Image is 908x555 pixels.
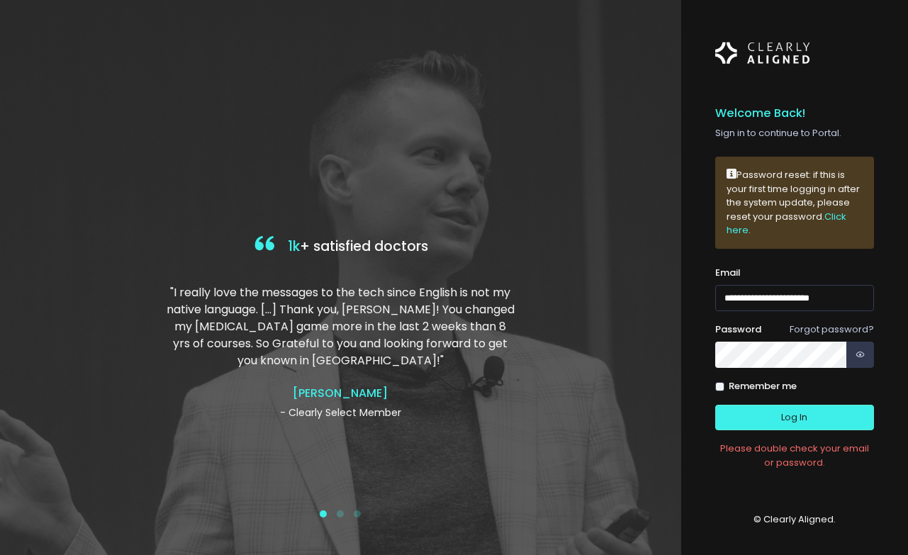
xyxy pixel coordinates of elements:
a: Forgot password? [790,323,874,336]
p: "I really love the messages to the tech since English is not my native language. […] Thank you, [... [165,284,515,369]
p: - Clearly Select Member [165,405,515,420]
h4: + satisfied doctors [165,232,515,262]
span: 1k [288,237,300,256]
button: Log In [715,405,874,431]
img: Logo Horizontal [715,34,810,72]
div: Password reset: if this is your first time logging in after the system update, please reset your ... [715,157,874,249]
a: Click here [727,210,846,237]
label: Password [715,323,761,337]
label: Remember me [729,379,797,393]
p: Sign in to continue to Portal. [715,126,874,140]
div: Please double check your email or password. [715,442,874,469]
h5: Welcome Back! [715,106,874,120]
label: Email [715,266,741,280]
h4: [PERSON_NAME] [165,386,515,400]
p: © Clearly Aligned. [715,512,874,527]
